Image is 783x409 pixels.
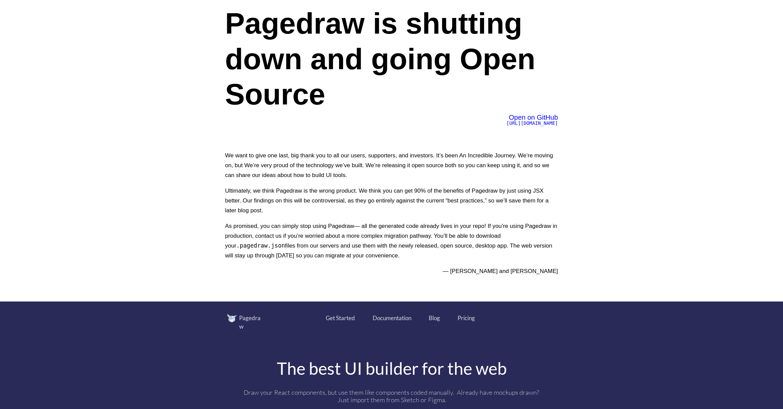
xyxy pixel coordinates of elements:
p: Ultimately, we think Pagedraw is the wrong product. We think you can get 90% of the benefits of P... [225,186,558,215]
p: As promised, you can simply stop using Pagedraw— all the generated code already lives in your rep... [225,221,558,260]
a: Open on GitHub[URL][DOMAIN_NAME] [506,115,558,126]
p: — [PERSON_NAME] and [PERSON_NAME] [225,266,558,276]
code: .pagedraw.json [236,242,285,249]
a: Documentation [373,314,412,323]
p: We want to give one last, big thank you to all our users, supporters, and investors. It’s been An... [225,151,558,180]
span: [URL][DOMAIN_NAME] [506,120,558,126]
img: image.png [227,314,237,322]
a: Blog [429,314,440,323]
span: Open on GitHub [509,114,558,121]
a: Pricing [458,314,475,323]
div: Draw your React components, but use them like components coded manually. Already have mockups dra... [240,389,544,404]
a: Get Started [326,314,355,323]
h1: Pagedraw is shutting down and going Open Source [225,6,558,112]
a: Pagedraw [227,314,274,331]
div: Pagedraw [239,314,265,331]
div: The best UI builder for the web [222,360,562,377]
